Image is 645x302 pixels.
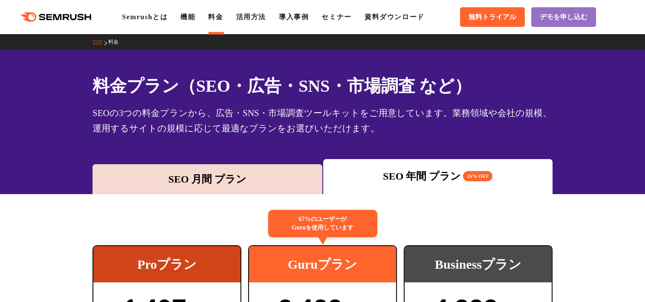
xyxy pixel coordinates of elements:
a: 料金 [208,13,223,20]
h1: 料金プラン（SEO・広告・SNS・市場調査 など） [93,73,552,99]
a: デモを申し込む [531,7,596,27]
div: SEOの3つの料金プランから、広告・SNS・市場調査ツールキットをご用意しています。業務領域や会社の規模、運用するサイトの規模に応じて最適なプランをお選びいただけます。 [93,105,552,136]
a: セミナー [321,13,351,20]
a: 導入事例 [279,13,309,20]
a: TOP [93,39,108,45]
span: 無料トライアル [469,13,516,22]
span: デモを申し込む [540,13,587,22]
a: Semrushとは [122,13,168,20]
div: 67%のユーザーが Guruを使用しています [268,210,377,237]
div: SEO 月間 プラン [97,171,318,187]
div: SEO 年間 プラン [327,168,549,184]
span: 16% OFF [463,171,492,181]
a: 無料トライアル [460,7,525,27]
a: 活用方法 [236,13,266,20]
div: Guruプラン [249,246,396,282]
a: 料金 [108,39,125,45]
a: 機能 [180,13,195,20]
div: Proプラン [93,246,240,282]
a: 資料ダウンロード [364,13,425,20]
div: Businessプラン [405,246,552,282]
